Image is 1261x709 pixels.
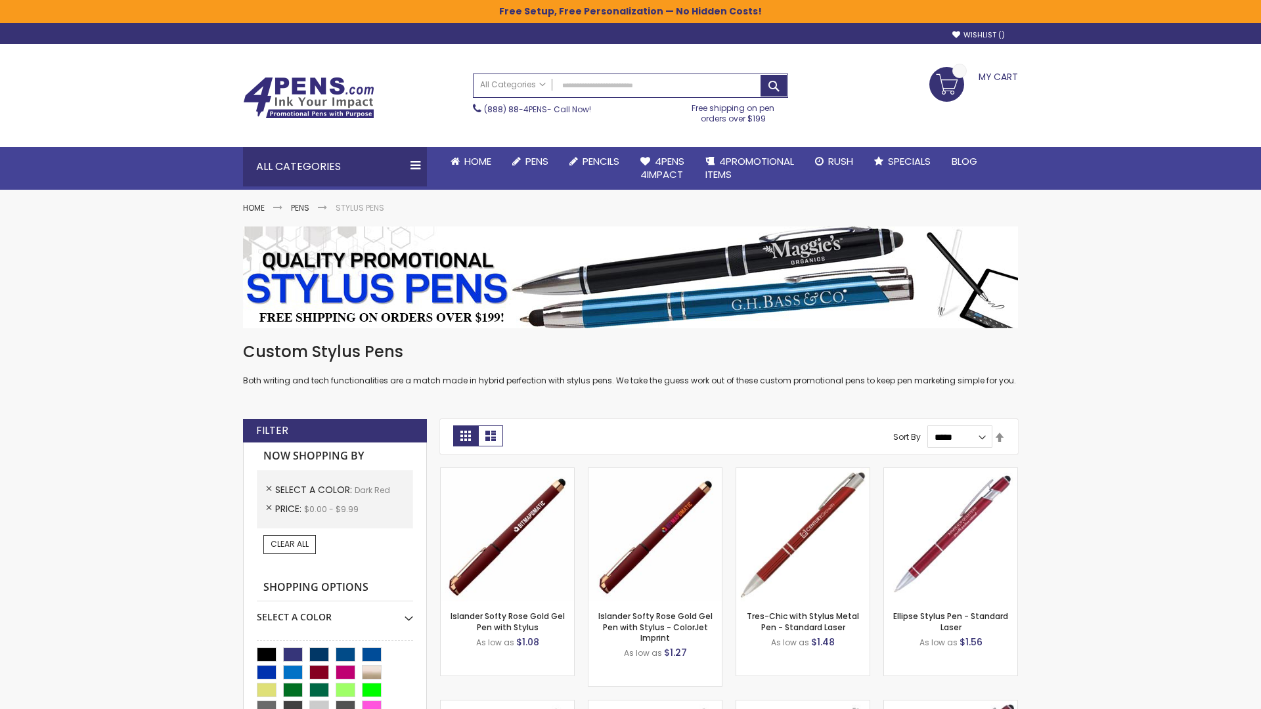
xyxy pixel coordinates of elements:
[884,468,1017,601] img: Ellipse Stylus Pen - Standard Laser-Dark Red
[257,601,413,624] div: Select A Color
[271,538,309,549] span: Clear All
[484,104,591,115] span: - Call Now!
[243,341,1018,387] div: Both writing and tech functionalities are a match made in hybrid perfection with stylus pens. We ...
[747,611,859,632] a: Tres-Chic with Stylus Metal Pen - Standard Laser
[440,147,502,176] a: Home
[263,535,316,553] a: Clear All
[664,646,687,659] span: $1.27
[624,647,662,658] span: As low as
[559,147,630,176] a: Pencils
[736,468,870,601] img: Tres-Chic with Stylus Metal Pen - Standard Laser-Dark Red
[952,30,1005,40] a: Wishlist
[884,467,1017,479] a: Ellipse Stylus Pen - Standard Laser-Dark Red
[525,154,548,168] span: Pens
[960,635,983,649] span: $1.56
[336,202,384,213] strong: Stylus Pens
[893,611,1008,632] a: Ellipse Stylus Pen - Standard Laser
[256,423,288,438] strong: Filter
[291,202,309,213] a: Pens
[893,431,921,442] label: Sort By
[304,504,359,515] span: $0.00 - $9.99
[453,425,478,446] strong: Grid
[695,147,805,190] a: 4PROMOTIONALITEMS
[771,637,809,648] span: As low as
[864,147,941,176] a: Specials
[502,147,559,176] a: Pens
[243,77,374,119] img: 4Pens Custom Pens and Promotional Products
[243,226,1018,328] img: Stylus Pens
[275,502,304,515] span: Price
[588,468,722,601] img: Islander Softy Rose Gold Gel Pen with Stylus - ColorJet Imprint-Dark Red
[640,154,684,181] span: 4Pens 4impact
[441,467,574,479] a: Islander Softy Rose Gold Gel Pen with Stylus-Dark Red
[588,467,722,479] a: Islander Softy Rose Gold Gel Pen with Stylus - ColorJet Imprint-Dark Red
[464,154,491,168] span: Home
[678,98,789,124] div: Free shipping on pen orders over $199
[888,154,931,168] span: Specials
[451,611,565,632] a: Islander Softy Rose Gold Gel Pen with Stylus
[441,468,574,601] img: Islander Softy Rose Gold Gel Pen with Stylus-Dark Red
[474,74,552,96] a: All Categories
[705,154,794,181] span: 4PROMOTIONAL ITEMS
[583,154,619,168] span: Pencils
[811,635,835,649] span: $1.48
[257,574,413,602] strong: Shopping Options
[598,611,713,643] a: Islander Softy Rose Gold Gel Pen with Stylus - ColorJet Imprint
[243,202,265,213] a: Home
[243,147,427,186] div: All Categories
[275,483,355,496] span: Select A Color
[941,147,988,176] a: Blog
[736,467,870,479] a: Tres-Chic with Stylus Metal Pen - Standard Laser-Dark Red
[257,442,413,470] strong: Now Shopping by
[919,637,958,648] span: As low as
[480,79,546,90] span: All Categories
[952,154,977,168] span: Blog
[805,147,864,176] a: Rush
[630,147,695,190] a: 4Pens4impact
[484,104,547,115] a: (888) 88-4PENS
[828,154,853,168] span: Rush
[516,635,539,649] span: $1.08
[243,341,1018,362] h1: Custom Stylus Pens
[355,484,390,496] span: Dark Red
[476,637,514,648] span: As low as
